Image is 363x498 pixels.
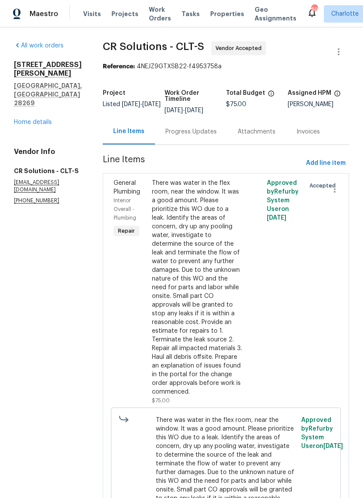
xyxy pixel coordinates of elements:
[210,10,244,18] span: Properties
[114,227,138,235] span: Repair
[103,41,204,52] span: CR Solutions - CLT-S
[165,90,226,102] h5: Work Order Timeline
[103,64,135,70] b: Reference:
[122,101,161,107] span: -
[111,10,138,18] span: Projects
[331,10,359,18] span: Charlotte
[296,127,320,136] div: Invoices
[103,90,125,96] h5: Project
[226,90,265,96] h5: Total Budget
[181,11,200,17] span: Tasks
[309,181,339,190] span: Accepted
[323,443,343,449] span: [DATE]
[14,43,64,49] a: All work orders
[152,398,170,403] span: $75.00
[301,417,343,449] span: Approved by Refurby System User on
[149,5,171,23] span: Work Orders
[165,127,217,136] div: Progress Updates
[185,107,203,114] span: [DATE]
[14,119,52,125] a: Home details
[152,179,242,396] div: There was water in the flex room, near the window. It was a good amount. Please prioritize this W...
[288,101,350,107] div: [PERSON_NAME]
[334,90,341,101] span: The hpm assigned to this work order.
[83,10,101,18] span: Visits
[103,101,161,107] span: Listed
[113,127,145,136] div: Line Items
[255,5,296,23] span: Geo Assignments
[306,158,346,169] span: Add line item
[302,155,349,171] button: Add line item
[311,5,317,14] div: 69
[288,90,331,96] h5: Assigned HPM
[14,167,82,175] h5: CR Solutions - CLT-S
[267,215,286,221] span: [DATE]
[165,107,203,114] span: -
[114,198,136,221] span: Interior Overall - Plumbing
[14,147,82,156] h4: Vendor Info
[122,101,140,107] span: [DATE]
[165,107,183,114] span: [DATE]
[238,127,276,136] div: Attachments
[215,44,265,53] span: Vendor Accepted
[226,101,246,107] span: $75.00
[103,155,302,171] span: Line Items
[268,90,275,101] span: The total cost of line items that have been proposed by Opendoor. This sum includes line items th...
[142,101,161,107] span: [DATE]
[103,62,349,71] div: 4NEJZ9GTXSB22-f4953758a
[267,180,299,221] span: Approved by Refurby System User on
[114,180,140,195] span: General Plumbing
[30,10,58,18] span: Maestro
